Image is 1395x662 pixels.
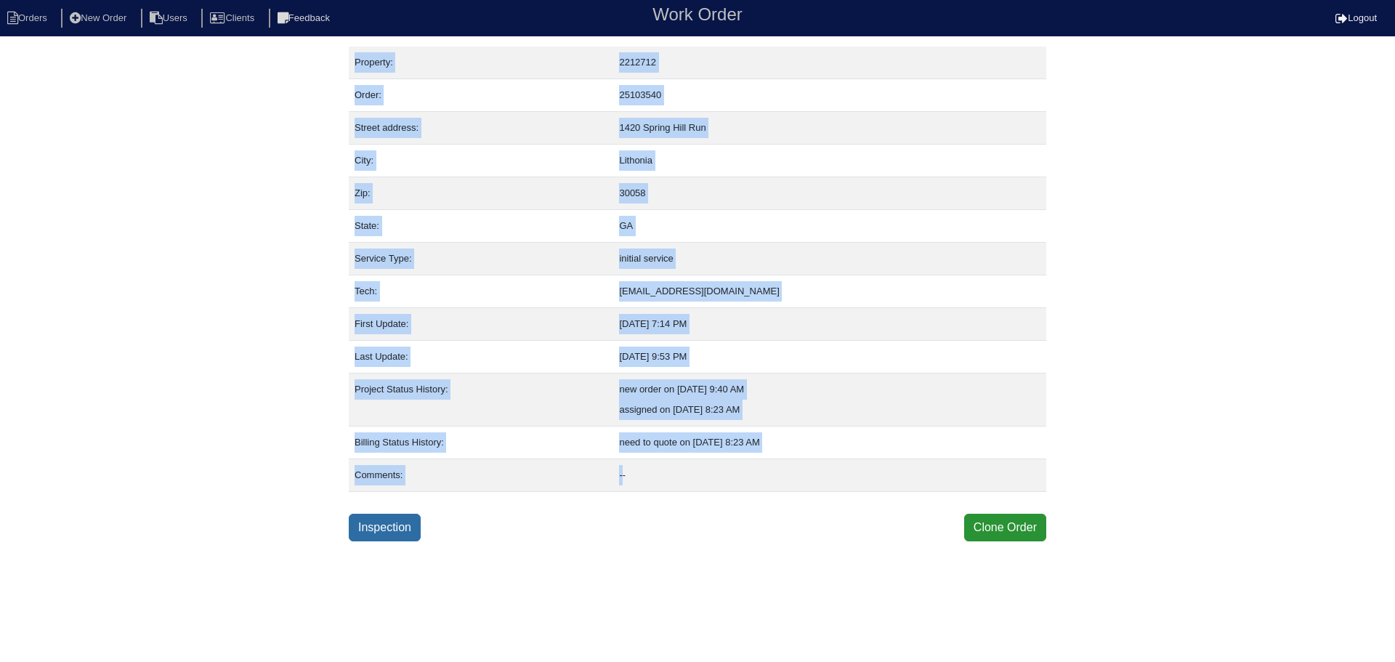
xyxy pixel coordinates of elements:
td: 30058 [613,177,1046,210]
li: Clients [201,9,266,28]
a: Users [141,12,199,23]
td: City: [349,145,613,177]
div: need to quote on [DATE] 8:23 AM [619,432,1040,453]
td: 25103540 [613,79,1046,112]
td: 1420 Spring Hill Run [613,112,1046,145]
td: 2212712 [613,47,1046,79]
td: Order: [349,79,613,112]
td: initial service [613,243,1046,275]
td: Last Update: [349,341,613,374]
a: Inspection [349,514,421,541]
td: [DATE] 7:14 PM [613,308,1046,341]
td: Project Status History: [349,374,613,427]
td: Lithonia [613,145,1046,177]
td: Zip: [349,177,613,210]
div: new order on [DATE] 9:40 AM [619,379,1040,400]
td: Property: [349,47,613,79]
a: New Order [61,12,138,23]
td: Street address: [349,112,613,145]
td: Service Type: [349,243,613,275]
button: Clone Order [964,514,1046,541]
td: Tech: [349,275,613,308]
td: -- [613,459,1046,492]
td: [DATE] 9:53 PM [613,341,1046,374]
td: Comments: [349,459,613,492]
a: Clients [201,12,266,23]
td: Billing Status History: [349,427,613,459]
a: Logout [1335,12,1377,23]
li: New Order [61,9,138,28]
td: GA [613,210,1046,243]
div: assigned on [DATE] 8:23 AM [619,400,1040,420]
td: [EMAIL_ADDRESS][DOMAIN_NAME] [613,275,1046,308]
td: State: [349,210,613,243]
li: Feedback [269,9,341,28]
li: Users [141,9,199,28]
td: First Update: [349,308,613,341]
